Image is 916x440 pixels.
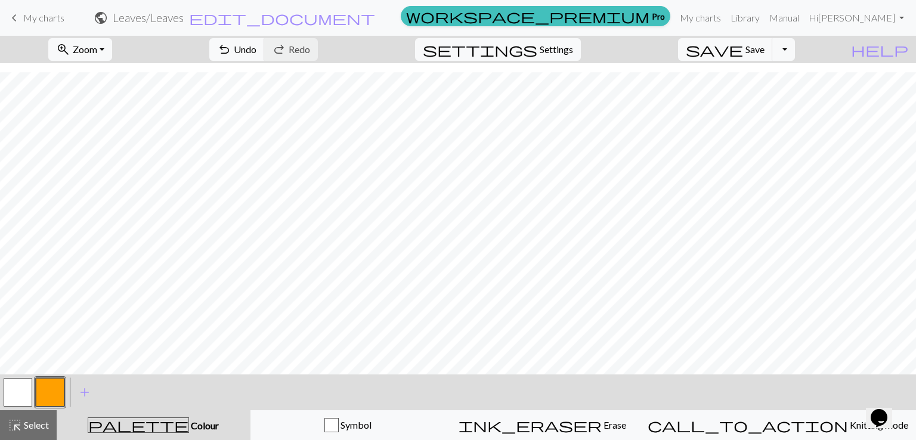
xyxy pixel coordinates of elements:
[88,417,188,433] span: palette
[686,41,743,58] span: save
[339,419,372,430] span: Symbol
[217,41,231,58] span: undo
[8,417,22,433] span: highlight_alt
[804,6,909,30] a: Hi[PERSON_NAME]
[678,38,773,61] button: Save
[189,420,219,431] span: Colour
[415,38,581,61] button: SettingsSettings
[540,42,573,57] span: Settings
[423,41,537,58] span: settings
[648,417,848,433] span: call_to_action
[57,410,250,440] button: Colour
[445,410,640,440] button: Erase
[113,11,184,24] h2: Leaves / Leaves
[602,419,626,430] span: Erase
[22,419,49,430] span: Select
[189,10,375,26] span: edit_document
[250,410,445,440] button: Symbol
[7,8,64,28] a: My charts
[406,8,649,24] span: workspace_premium
[459,417,602,433] span: ink_eraser
[765,6,804,30] a: Manual
[56,41,70,58] span: zoom_in
[94,10,108,26] span: public
[209,38,265,61] button: Undo
[675,6,726,30] a: My charts
[78,384,92,401] span: add
[851,41,908,58] span: help
[7,10,21,26] span: keyboard_arrow_left
[745,44,765,55] span: Save
[48,38,112,61] button: Zoom
[23,12,64,23] span: My charts
[726,6,765,30] a: Library
[234,44,256,55] span: Undo
[423,42,537,57] i: Settings
[866,392,904,428] iframe: chat widget
[848,419,908,430] span: Knitting mode
[73,44,97,55] span: Zoom
[640,410,916,440] button: Knitting mode
[401,6,670,26] a: Pro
